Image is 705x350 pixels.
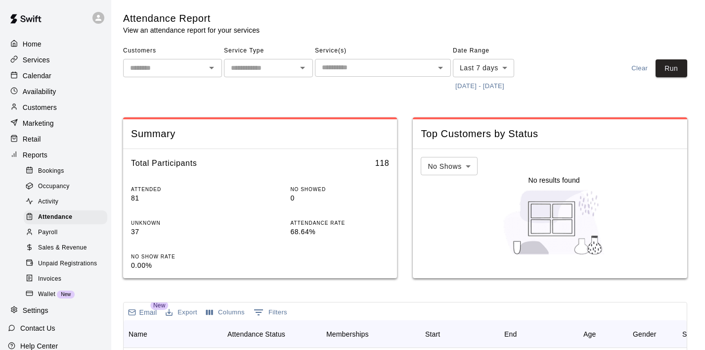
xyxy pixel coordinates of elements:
[24,180,107,194] div: Occupancy
[656,59,687,78] button: Run
[23,118,54,128] p: Marketing
[499,320,578,348] div: End
[421,157,477,175] div: No Shows
[24,164,107,178] div: Bookings
[124,320,222,348] div: Name
[8,303,103,318] a: Settings
[315,43,451,59] span: Service(s)
[290,227,389,237] p: 68.64%
[8,116,103,131] a: Marketing
[24,256,111,271] a: Unpaid Registrations
[38,228,57,238] span: Payroll
[633,320,657,348] div: Gender
[38,212,72,222] span: Attendance
[23,150,47,160] p: Reports
[24,241,107,255] div: Sales & Revenue
[8,37,103,51] a: Home
[24,241,111,256] a: Sales & Revenue
[624,59,656,78] button: Clear
[8,84,103,99] a: Availability
[131,157,197,170] h6: Total Participants
[24,163,111,179] a: Bookings
[290,186,389,193] p: NO SHOWED
[23,39,42,49] p: Home
[24,179,111,194] a: Occupancy
[8,68,103,83] a: Calendar
[24,287,111,302] a: WalletNew
[453,43,539,59] span: Date Range
[23,305,48,315] p: Settings
[583,320,596,348] div: Age
[131,253,230,260] p: NO SHOW RATE
[38,274,61,284] span: Invoices
[205,61,219,75] button: Open
[24,226,107,240] div: Payroll
[129,320,147,348] div: Name
[123,12,260,25] h5: Attendance Report
[8,100,103,115] a: Customers
[24,225,111,241] a: Payroll
[57,292,75,297] span: New
[453,79,507,94] button: [DATE] - [DATE]
[8,148,103,162] a: Reports
[224,43,313,59] span: Service Type
[123,25,260,35] p: View an attendance report for your services
[8,132,103,147] a: Retail
[453,59,514,77] div: Last 7 days
[38,197,58,207] span: Activity
[421,127,679,141] span: Top Customers by Status
[38,243,87,253] span: Sales & Revenue
[126,305,159,319] button: Email
[23,55,50,65] p: Services
[131,260,230,271] p: 0.00%
[38,290,55,300] span: Wallet
[326,320,369,348] div: Memberships
[504,320,517,348] div: End
[131,227,230,237] p: 37
[24,271,111,287] a: Invoices
[38,166,64,176] span: Bookings
[24,272,107,286] div: Invoices
[290,193,389,203] p: 0
[23,87,56,97] p: Availability
[163,305,200,320] button: Export
[139,307,157,317] p: Email
[24,288,107,301] div: WalletNew
[251,304,290,320] button: Show filters
[321,320,420,348] div: Memberships
[528,175,579,185] p: No results found
[227,320,285,348] div: Attendance Status
[131,219,230,227] p: UNKNOWN
[24,257,107,271] div: Unpaid Registrations
[434,61,447,75] button: Open
[578,320,628,348] div: Age
[23,71,51,81] p: Calendar
[290,219,389,227] p: ATTENDANCE RATE
[296,61,309,75] button: Open
[24,210,107,224] div: Attendance
[420,320,499,348] div: Start
[498,185,610,259] img: Nothing to see here
[38,182,70,192] span: Occupancy
[375,157,390,170] h6: 118
[123,43,222,59] span: Customers
[23,102,57,112] p: Customers
[24,195,107,209] div: Activity
[150,301,168,310] span: New
[425,320,440,348] div: Start
[38,259,97,269] span: Unpaid Registrations
[20,323,55,333] p: Contact Us
[131,193,230,203] p: 81
[24,210,111,225] a: Attendance
[8,52,103,67] a: Services
[24,195,111,210] a: Activity
[131,186,230,193] p: ATTENDED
